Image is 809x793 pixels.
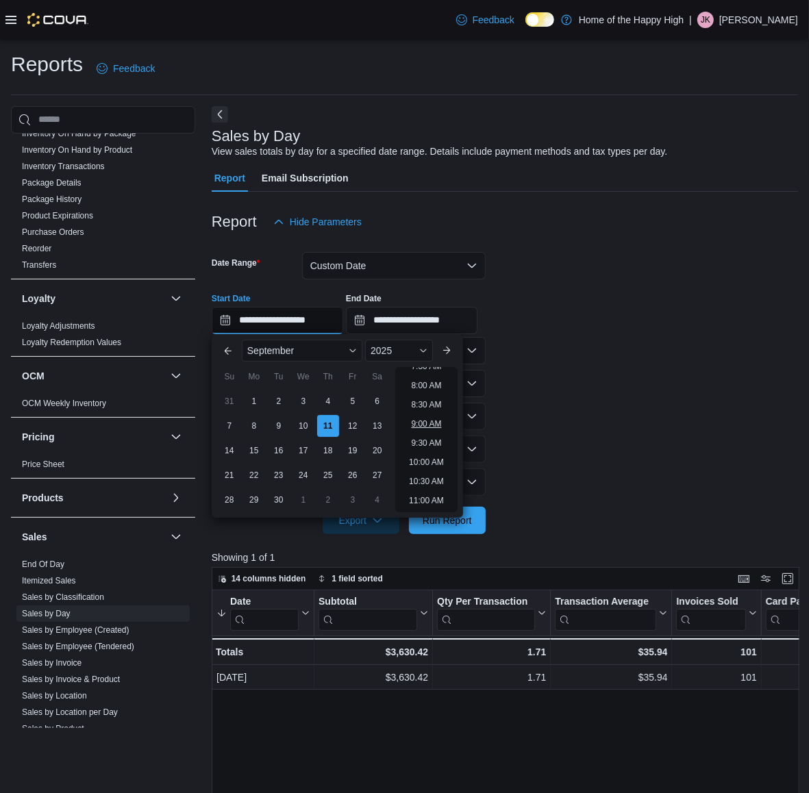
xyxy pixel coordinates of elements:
div: Date [230,595,299,630]
h3: Sales by Day [212,128,301,144]
a: Reorder [22,244,51,253]
label: Start Date [212,293,251,304]
div: Invoices Sold [676,595,745,630]
div: Invoices Sold [676,595,745,608]
button: Next month [436,340,458,362]
div: $35.94 [555,644,667,660]
div: Inventory [11,76,195,279]
div: day-2 [317,489,339,511]
button: Custom Date [302,252,486,279]
div: Subtotal [319,595,417,630]
span: Sales by Location per Day [22,707,118,718]
button: Export [323,507,399,534]
span: OCM Weekly Inventory [22,398,106,409]
div: day-23 [268,464,290,486]
span: Hide Parameters [290,215,362,229]
div: day-10 [293,415,314,437]
div: day-22 [243,464,265,486]
a: OCM Weekly Inventory [22,399,106,408]
div: day-8 [243,415,265,437]
div: Th [317,366,339,388]
div: day-3 [293,390,314,412]
button: Date [216,595,310,630]
div: day-16 [268,440,290,462]
div: View sales totals by day for a specified date range. Details include payment methods and tax type... [212,144,668,159]
div: Qty Per Transaction [437,595,535,608]
h3: Sales [22,530,47,544]
input: Dark Mode [525,12,554,27]
p: Showing 1 of 1 [212,551,805,564]
div: day-7 [219,415,240,437]
div: Mo [243,366,265,388]
a: Transfers [22,260,56,270]
div: Joshua Kirkham [697,12,714,28]
div: day-2 [268,390,290,412]
ul: Time [395,367,458,512]
div: Totals [216,644,310,660]
div: $3,630.42 [319,669,428,685]
div: day-13 [366,415,388,437]
div: day-15 [243,440,265,462]
button: Subtotal [319,595,428,630]
p: [PERSON_NAME] [719,12,798,28]
a: Sales by Invoice [22,658,82,668]
li: 9:30 AM [406,435,447,451]
button: Keyboard shortcuts [736,570,752,587]
button: 14 columns hidden [212,570,312,587]
span: Purchase Orders [22,227,84,238]
span: Inventory On Hand by Product [22,144,132,155]
span: Run Report [423,514,472,527]
span: JK [701,12,710,28]
span: Loyalty Adjustments [22,320,95,331]
h3: Products [22,491,64,505]
h3: Pricing [22,430,54,444]
span: Sales by Invoice & Product [22,674,120,685]
div: day-26 [342,464,364,486]
div: $3,630.42 [319,644,428,660]
a: Itemized Sales [22,576,76,586]
a: Feedback [91,55,160,82]
button: Enter fullscreen [780,570,796,587]
span: Product Expirations [22,210,93,221]
a: Sales by Employee (Tendered) [22,642,134,651]
label: End Date [346,293,382,304]
button: Loyalty [22,292,165,305]
div: 1.71 [437,644,546,660]
div: Transaction Average [555,595,656,630]
a: Sales by Employee (Created) [22,625,129,635]
a: Price Sheet [22,460,64,469]
a: End Of Day [22,559,64,569]
h1: Reports [11,51,83,78]
span: Inventory On Hand by Package [22,128,136,139]
a: Sales by Location [22,691,87,701]
a: Package Details [22,178,82,188]
span: Sales by Employee (Tendered) [22,641,134,652]
div: Pricing [11,456,195,478]
h3: OCM [22,369,45,383]
div: day-27 [366,464,388,486]
a: Loyalty Adjustments [22,321,95,331]
button: Qty Per Transaction [437,595,546,630]
div: Date [230,595,299,608]
div: day-14 [219,440,240,462]
img: Cova [27,13,88,27]
div: day-28 [219,489,240,511]
h3: Loyalty [22,292,55,305]
div: day-31 [219,390,240,412]
button: Invoices Sold [676,595,756,630]
span: Export [331,507,391,534]
a: Package History [22,194,82,204]
button: Run Report [409,507,486,534]
span: Email Subscription [262,164,349,192]
span: 1 field sorted [332,573,383,584]
span: Report [214,164,245,192]
button: 1 field sorted [312,570,388,587]
span: Sales by Classification [22,592,104,603]
li: 11:30 AM [403,512,449,528]
label: Date Range [212,257,260,268]
li: 10:00 AM [403,454,449,470]
span: Feedback [113,62,155,75]
input: Press the down key to open a popover containing a calendar. [346,307,477,334]
div: day-21 [219,464,240,486]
